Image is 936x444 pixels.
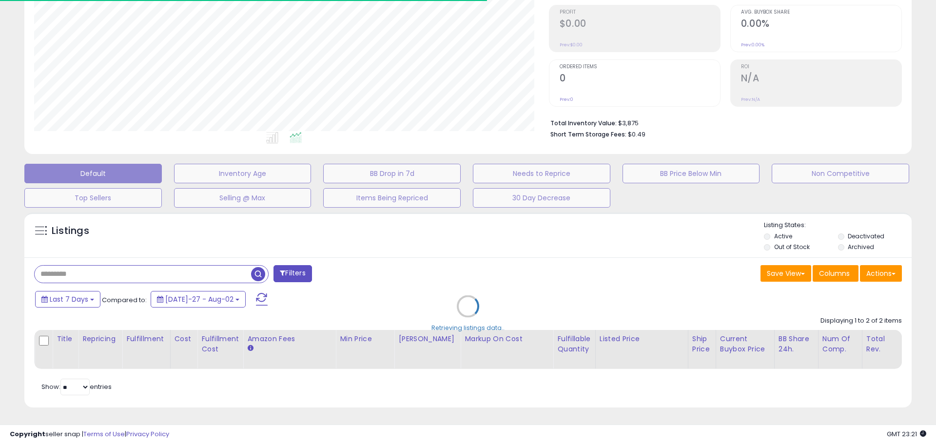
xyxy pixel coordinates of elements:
[560,18,720,31] h2: $0.00
[887,429,926,439] span: 2025-08-10 23:21 GMT
[560,64,720,70] span: Ordered Items
[10,429,45,439] strong: Copyright
[550,116,895,128] li: $3,875
[560,97,573,102] small: Prev: 0
[741,42,764,48] small: Prev: 0.00%
[126,429,169,439] a: Privacy Policy
[560,10,720,15] span: Profit
[741,73,901,86] h2: N/A
[431,323,505,332] div: Retrieving listings data..
[473,164,610,183] button: Needs to Reprice
[623,164,760,183] button: BB Price Below Min
[323,164,461,183] button: BB Drop in 7d
[174,164,312,183] button: Inventory Age
[24,164,162,183] button: Default
[24,188,162,208] button: Top Sellers
[741,97,760,102] small: Prev: N/A
[83,429,125,439] a: Terms of Use
[741,64,901,70] span: ROI
[741,10,901,15] span: Avg. Buybox Share
[550,119,617,127] b: Total Inventory Value:
[772,164,909,183] button: Non Competitive
[174,188,312,208] button: Selling @ Max
[741,18,901,31] h2: 0.00%
[473,188,610,208] button: 30 Day Decrease
[560,42,583,48] small: Prev: $0.00
[628,130,645,139] span: $0.49
[323,188,461,208] button: Items Being Repriced
[10,430,169,439] div: seller snap | |
[560,73,720,86] h2: 0
[550,130,626,138] b: Short Term Storage Fees:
